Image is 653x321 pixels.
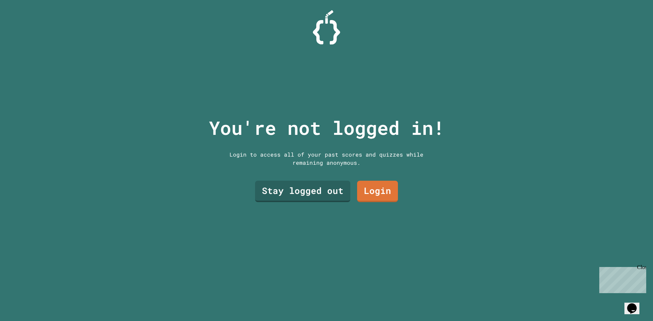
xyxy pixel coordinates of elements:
a: Login [357,181,398,202]
iframe: chat widget [597,264,646,293]
img: Logo.svg [313,10,340,44]
p: You're not logged in! [209,114,445,142]
a: Stay logged out [255,181,350,202]
div: Login to access all of your past scores and quizzes while remaining anonymous. [224,150,429,167]
iframe: chat widget [624,294,646,314]
div: Chat with us now!Close [3,3,47,43]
